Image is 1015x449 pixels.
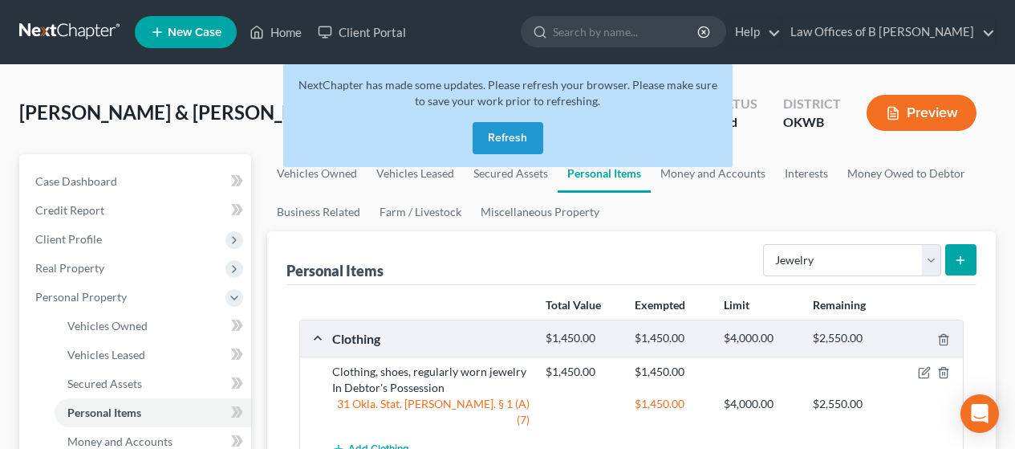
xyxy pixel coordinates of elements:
a: Personal Items [55,398,251,427]
div: $2,550.00 [805,396,894,412]
strong: Total Value [546,298,601,312]
a: Vehicles Owned [55,312,251,341]
a: Interests [775,154,838,193]
div: 31 Okla. Stat. [PERSON_NAME]. § 1 (A)(7) [324,396,538,428]
div: District [783,95,841,113]
span: Money and Accounts [67,435,173,448]
a: Vehicles Owned [267,154,367,193]
div: Status [710,95,757,113]
a: Credit Report [22,196,251,225]
input: Search by name... [553,17,700,47]
a: Client Portal [310,18,414,47]
a: Home [242,18,310,47]
span: Personal Items [67,406,141,419]
div: OKWB [783,113,841,132]
div: $1,450.00 [538,364,627,380]
span: NextChapter has made some updates. Please refresh your browser. Please make sure to save your wor... [298,78,717,108]
div: Personal Items [286,261,384,280]
span: [PERSON_NAME] & [PERSON_NAME] [19,100,344,124]
div: $4,000.00 [716,396,805,412]
a: Secured Assets [55,369,251,398]
div: Open Intercom Messenger [960,394,999,433]
button: Preview [867,95,976,131]
div: $1,450.00 [627,396,716,412]
strong: Remaining [813,298,866,312]
strong: Exempted [635,298,685,312]
span: Vehicles Leased [67,348,145,361]
a: Case Dashboard [22,167,251,196]
span: Client Profile [35,232,102,246]
span: Real Property [35,261,104,275]
strong: Limit [724,298,749,312]
span: Credit Report [35,203,104,217]
div: $1,450.00 [538,331,627,346]
a: Farm / Livestock [370,193,471,231]
div: Lead [710,113,757,132]
div: $2,550.00 [805,331,894,346]
a: Vehicles Leased [55,341,251,369]
span: Secured Assets [67,377,142,390]
a: Miscellaneous Property [471,193,609,231]
a: Help [727,18,781,47]
span: New Case [168,27,221,39]
a: Money Owed to Debtor [838,154,975,193]
span: Case Dashboard [35,174,117,188]
div: $1,450.00 [627,364,716,380]
span: Vehicles Owned [67,319,148,333]
span: Personal Property [35,290,127,304]
div: $4,000.00 [716,331,805,346]
div: Clothing [324,330,538,347]
div: $1,450.00 [627,331,716,346]
div: Clothing, shoes, regularly worn jewelry In Debtor's Possession [324,364,538,396]
button: Refresh [473,122,543,154]
a: Law Offices of B [PERSON_NAME] [782,18,995,47]
a: Business Related [267,193,370,231]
